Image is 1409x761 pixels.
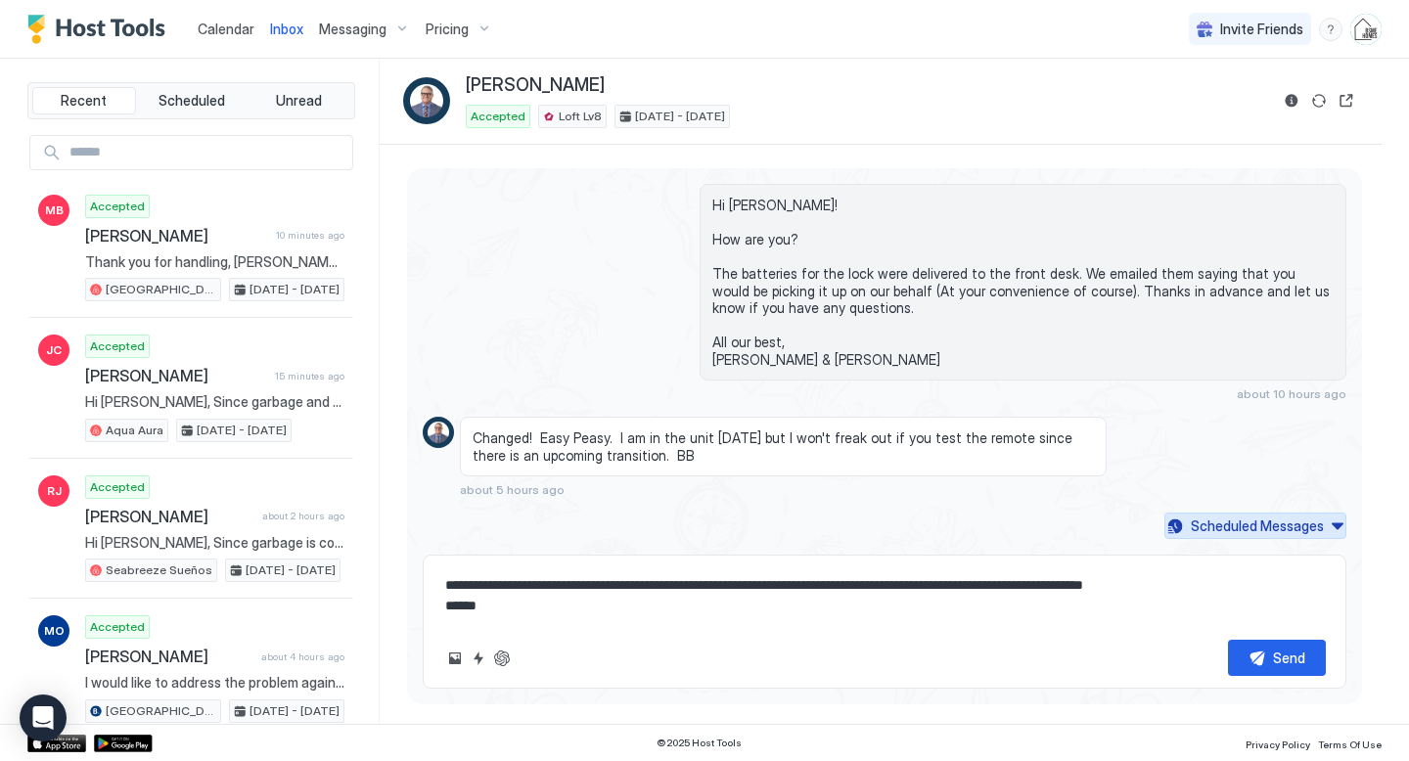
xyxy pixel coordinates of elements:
input: Input Field [62,136,352,169]
div: User profile [1350,14,1382,45]
span: Accepted [471,108,525,125]
a: Google Play Store [94,735,153,752]
a: Privacy Policy [1246,733,1310,753]
span: [PERSON_NAME] [85,647,253,666]
span: [DATE] - [DATE] [250,281,340,298]
span: 15 minutes ago [275,370,344,382]
span: RJ [47,482,62,500]
span: Privacy Policy [1246,739,1310,750]
span: Recent [61,92,107,110]
span: Seabreeze Sueños [106,561,212,579]
span: [DATE] - [DATE] [197,422,287,439]
a: Terms Of Use [1318,733,1382,753]
span: about 4 hours ago [261,650,344,663]
a: App Store [27,735,86,752]
button: Quick reply [467,647,490,670]
span: Loft Lv8 [559,108,602,125]
button: Open reservation [1335,89,1358,112]
button: Scheduled [140,87,244,114]
span: [PERSON_NAME] [85,507,254,526]
span: about 5 hours ago [460,482,565,497]
span: Messaging [319,21,386,38]
span: [PERSON_NAME] [85,366,267,385]
a: Calendar [198,19,254,39]
button: Unread [247,87,350,114]
button: Scheduled Messages [1164,513,1346,539]
span: [PERSON_NAME] [85,226,268,246]
div: Open Intercom Messenger [20,694,67,741]
span: [GEOGRAPHIC_DATA] [106,281,216,298]
span: Unread [276,92,322,110]
button: Recent [32,87,136,114]
button: ChatGPT Auto Reply [490,647,514,670]
button: Reservation information [1280,89,1303,112]
span: Inbox [270,21,303,37]
div: menu [1319,18,1342,41]
button: Upload image [443,647,467,670]
span: MB [45,201,64,219]
div: Scheduled Messages [1191,515,1324,536]
span: Accepted [90,337,145,355]
span: Thank you for handling, [PERSON_NAME]. We really appreciate it. Have a great rest of your evening... [85,253,344,271]
span: Hi [PERSON_NAME], Since garbage is collected for Seabreeze Sueños every [DATE] morning, would you... [85,534,344,552]
span: Accepted [90,198,145,215]
button: Sync reservation [1307,89,1331,112]
span: about 2 hours ago [262,510,344,522]
span: [GEOGRAPHIC_DATA] [106,702,216,720]
span: [PERSON_NAME] [466,74,605,97]
span: © 2025 Host Tools [657,737,742,749]
span: MO [44,622,65,640]
span: [DATE] - [DATE] [250,702,340,720]
div: Send [1273,648,1305,668]
span: Calendar [198,21,254,37]
button: Send [1228,640,1326,676]
span: I would like to address the problem again during our stay. The mice were throughout the house. We... [85,674,344,692]
span: Aqua Aura [106,422,163,439]
span: Accepted [90,478,145,496]
span: [DATE] - [DATE] [246,561,336,579]
span: Scheduled [159,92,225,110]
a: Inbox [270,19,303,39]
span: [DATE] - [DATE] [635,108,725,125]
span: Accepted [90,618,145,636]
a: Host Tools Logo [27,15,174,44]
span: JC [46,341,62,359]
span: Hi [PERSON_NAME]! How are you? The batteries for the lock were delivered to the front desk. We em... [712,197,1334,368]
div: tab-group [27,82,355,119]
span: Pricing [426,21,469,38]
span: Invite Friends [1220,21,1303,38]
span: about 10 hours ago [1237,386,1346,401]
span: Terms Of Use [1318,739,1382,750]
span: 10 minutes ago [276,229,344,242]
span: Hi [PERSON_NAME], Since garbage and recycling is collected for Aqua Aura every [DATE] morning, wo... [85,393,344,411]
span: Changed! Easy Peasy. I am in the unit [DATE] but I won't freak out if you test the remote since t... [473,429,1094,464]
